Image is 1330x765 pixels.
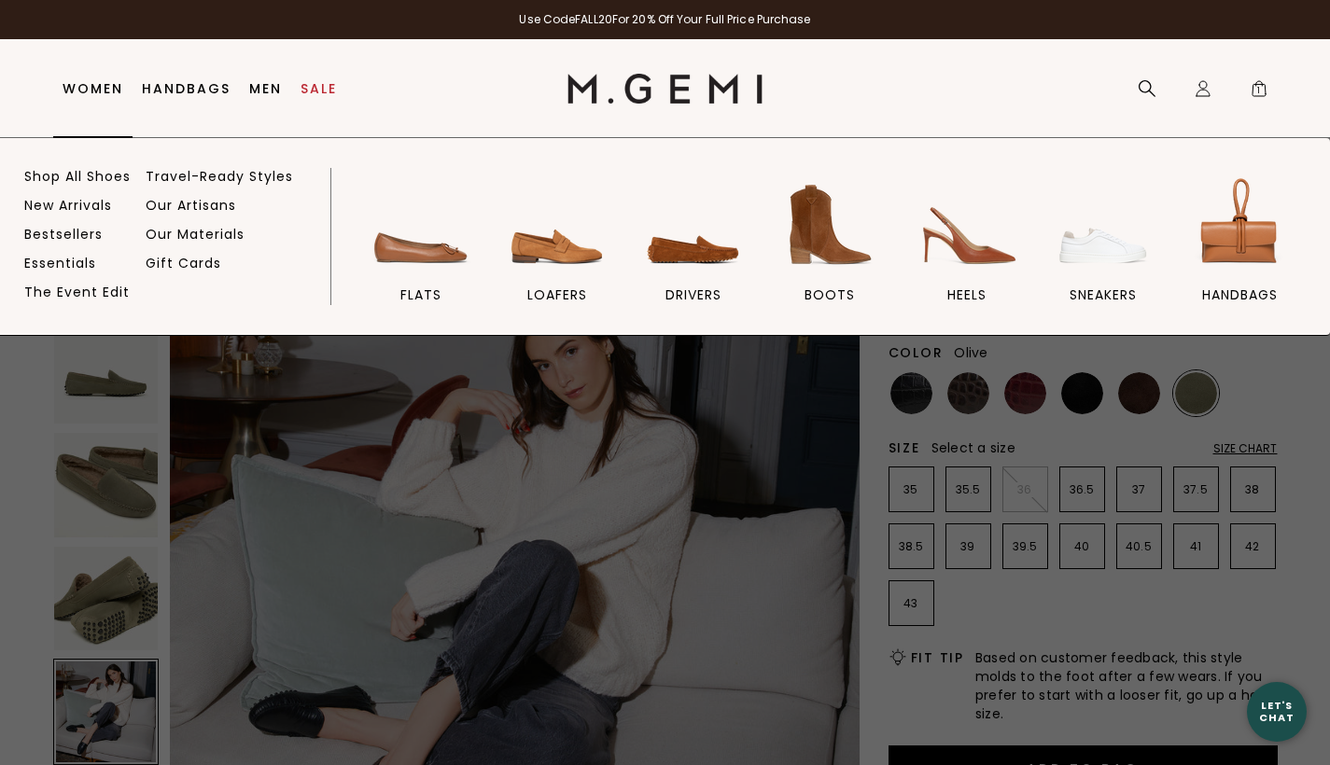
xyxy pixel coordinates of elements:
[24,284,130,300] a: The Event Edit
[1247,700,1307,723] div: Let's Chat
[24,255,96,271] a: Essentials
[505,173,609,277] img: loafers
[1250,83,1268,102] span: 1
[146,255,221,271] a: Gift Cards
[1187,173,1292,277] img: handbags
[146,197,236,214] a: Our Artisans
[142,81,231,96] a: Handbags
[947,286,987,303] span: heels
[805,286,855,303] span: BOOTS
[1202,286,1278,303] span: handbags
[355,173,486,335] a: flats
[249,81,282,96] a: Men
[567,74,763,104] img: M.Gemi
[527,286,587,303] span: loafers
[301,81,337,96] a: Sale
[665,286,721,303] span: drivers
[24,226,103,243] a: Bestsellers
[1037,173,1169,335] a: sneakers
[146,226,245,243] a: Our Materials
[575,11,612,27] strong: FALL20
[491,173,623,335] a: loafers
[901,173,1032,335] a: heels
[777,173,882,277] img: BOOTS
[400,286,441,303] span: flats
[764,173,896,335] a: BOOTS
[915,173,1019,277] img: heels
[641,173,746,277] img: drivers
[63,81,123,96] a: Women
[1070,286,1137,303] span: sneakers
[628,173,760,335] a: drivers
[24,197,112,214] a: New Arrivals
[1174,173,1306,335] a: handbags
[146,168,293,185] a: Travel-Ready Styles
[24,168,131,185] a: Shop All Shoes
[369,173,473,277] img: flats
[1051,173,1155,277] img: sneakers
